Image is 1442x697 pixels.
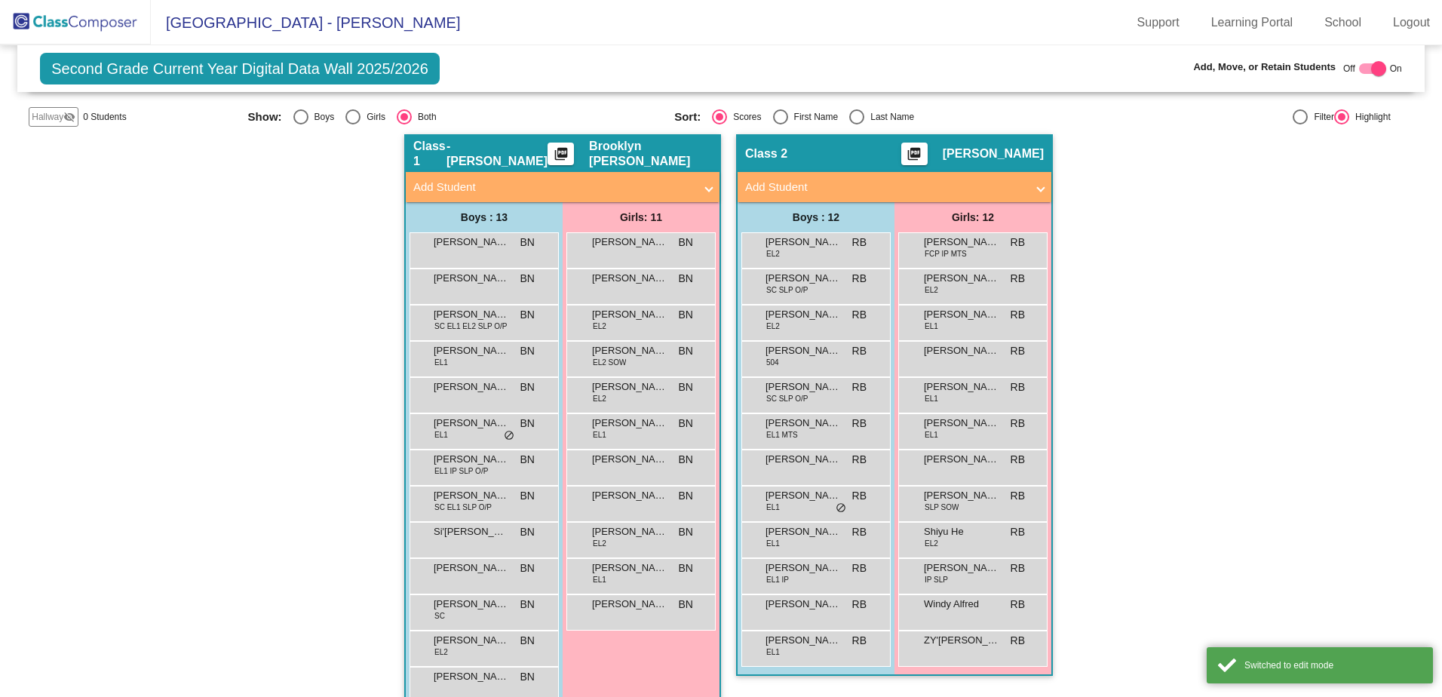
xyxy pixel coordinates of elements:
[434,429,448,441] span: EL1
[766,321,780,332] span: EL2
[520,633,535,649] span: BN
[765,633,841,648] span: [PERSON_NAME]
[592,452,667,467] span: [PERSON_NAME]
[924,307,999,322] span: [PERSON_NAME]
[434,502,492,513] span: SC EL1 SLP O/P
[924,235,999,250] span: [PERSON_NAME]
[1199,11,1305,35] a: Learning Portal
[520,271,535,287] span: BN
[738,172,1051,202] mat-expansion-panel-header: Add Student
[836,502,846,514] span: do_not_disturb_alt
[592,307,667,322] span: [PERSON_NAME]
[925,248,967,259] span: FCP IP MTS
[852,560,867,576] span: RB
[924,271,999,286] span: [PERSON_NAME]
[766,393,808,404] span: SC SLP O/P
[520,452,535,468] span: BN
[592,597,667,612] span: [PERSON_NAME]
[1349,110,1391,124] div: Highlight
[520,235,535,250] span: BN
[943,146,1044,161] span: [PERSON_NAME]
[248,109,664,124] mat-radio-group: Select an option
[592,488,667,503] span: [PERSON_NAME]
[563,202,719,232] div: Girls: 11
[360,110,385,124] div: Girls
[520,379,535,395] span: BN
[1011,452,1025,468] span: RB
[738,202,894,232] div: Boys : 12
[852,452,867,468] span: RB
[766,357,779,368] span: 504
[852,343,867,359] span: RB
[852,597,867,613] span: RB
[592,524,667,539] span: [PERSON_NAME]
[1011,560,1025,576] span: RB
[434,271,509,286] span: [PERSON_NAME]
[924,379,999,395] span: [PERSON_NAME]
[1011,597,1025,613] span: RB
[905,146,923,167] mat-icon: picture_as_pdf
[852,524,867,540] span: RB
[745,146,787,161] span: Class 2
[852,488,867,504] span: RB
[434,343,509,358] span: [PERSON_NAME]
[679,597,693,613] span: BN
[1011,416,1025,431] span: RB
[593,321,606,332] span: EL2
[852,416,867,431] span: RB
[925,538,938,549] span: EL2
[765,452,841,467] span: [PERSON_NAME]
[406,202,563,232] div: Boys : 13
[679,560,693,576] span: BN
[520,669,535,685] span: BN
[434,560,509,576] span: [PERSON_NAME]
[40,53,440,84] span: Second Grade Current Year Digital Data Wall 2025/2026
[894,202,1051,232] div: Girls: 12
[592,235,667,250] span: [PERSON_NAME]
[766,248,780,259] span: EL2
[679,488,693,504] span: BN
[924,488,999,503] span: [PERSON_NAME]
[679,235,693,250] span: BN
[925,321,938,332] span: EL1
[504,430,514,442] span: do_not_disturb_alt
[765,307,841,322] span: [PERSON_NAME]
[852,271,867,287] span: RB
[434,452,509,467] span: [PERSON_NAME]
[766,538,780,549] span: EL1
[1308,110,1334,124] div: Filter
[406,172,719,202] mat-expansion-panel-header: Add Student
[593,574,606,585] span: EL1
[520,307,535,323] span: BN
[434,321,508,332] span: SC EL1 EL2 SLP O/P
[593,538,606,549] span: EL2
[63,111,75,123] mat-icon: visibility_off
[765,379,841,395] span: [PERSON_NAME]
[925,429,938,441] span: EL1
[765,524,841,539] span: [PERSON_NAME]
[434,669,509,684] span: [PERSON_NAME]
[679,271,693,287] span: BN
[1011,379,1025,395] span: RB
[679,307,693,323] span: BN
[413,139,446,169] span: Class 1
[434,416,509,431] span: [PERSON_NAME]
[593,393,606,404] span: EL2
[1343,62,1355,75] span: Off
[766,502,780,513] span: EL1
[593,357,626,368] span: EL2 SOW
[766,646,780,658] span: EL1
[924,633,999,648] span: ZY'[PERSON_NAME]
[413,179,694,196] mat-panel-title: Add Student
[924,343,999,358] span: [PERSON_NAME]
[83,110,126,124] span: 0 Students
[852,633,867,649] span: RB
[679,524,693,540] span: BN
[32,110,63,124] span: Hallway
[1011,488,1025,504] span: RB
[434,465,488,477] span: EL1 IP SLP O/P
[765,560,841,576] span: [PERSON_NAME]
[434,488,509,503] span: [PERSON_NAME]
[765,488,841,503] span: [PERSON_NAME]
[864,110,914,124] div: Last Name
